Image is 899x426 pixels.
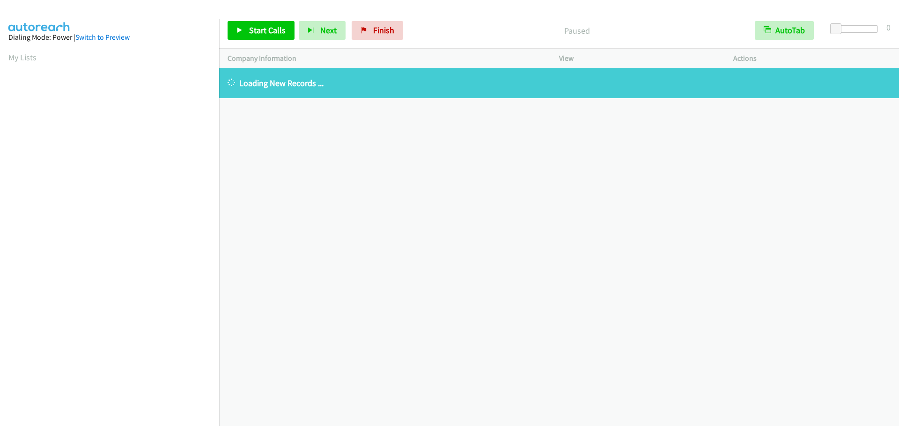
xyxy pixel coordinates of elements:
span: Next [320,25,337,36]
p: Loading New Records ... [228,77,891,89]
div: 0 [886,21,891,34]
a: Finish [352,21,403,40]
a: My Lists [8,52,37,63]
p: Actions [733,53,891,64]
a: Start Calls [228,21,295,40]
span: Finish [373,25,394,36]
a: Switch to Preview [75,33,130,42]
div: Delay between calls (in seconds) [835,25,878,33]
button: Next [299,21,346,40]
button: AutoTab [755,21,814,40]
p: Paused [416,24,738,37]
p: Company Information [228,53,542,64]
p: View [559,53,716,64]
div: Dialing Mode: Power | [8,32,211,43]
span: Start Calls [249,25,286,36]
